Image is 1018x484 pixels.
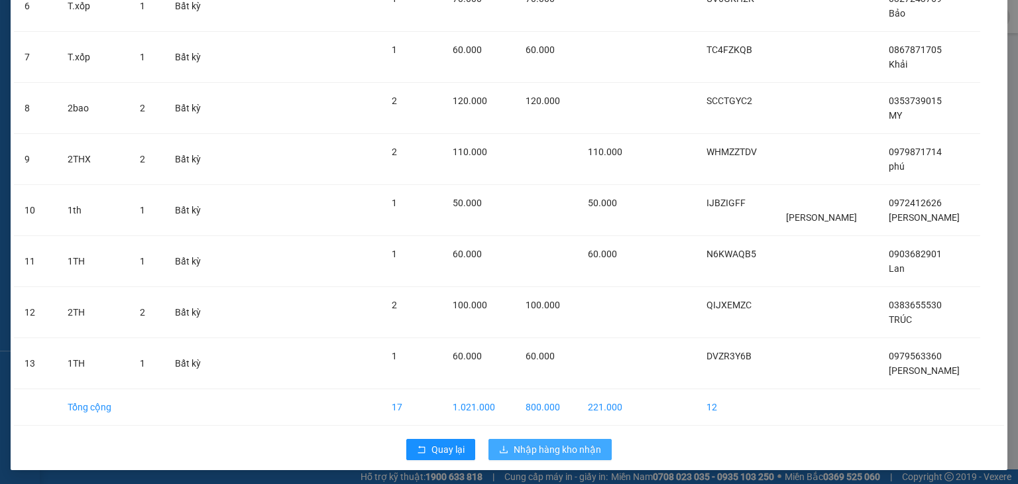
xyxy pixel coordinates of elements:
span: 0979563360 [889,351,942,361]
td: Bất kỳ [164,134,217,185]
span: [PERSON_NAME] [889,365,960,376]
span: SCCTGYC2 [707,95,752,106]
span: Khải [889,59,907,70]
td: Bất kỳ [164,83,217,134]
span: TRÚC [889,314,912,325]
td: T.xốp [57,32,129,83]
span: [PERSON_NAME] [889,212,960,223]
span: 100.000 [453,300,487,310]
span: 2 [392,147,397,157]
span: phú [889,161,905,172]
td: 9 [14,134,57,185]
td: 13 [14,338,57,389]
span: 0903682901 [889,249,942,259]
span: WHMZZTDV [707,147,757,157]
span: 60.000 [526,44,555,55]
span: 1 [140,358,145,369]
span: 0383655530 [889,300,942,310]
span: 2 [392,300,397,310]
button: downloadNhập hàng kho nhận [488,439,612,460]
span: [PERSON_NAME] [786,212,857,223]
span: 50.000 [588,198,617,208]
td: 8 [14,83,57,134]
td: Bất kỳ [164,185,217,236]
span: 1 [140,52,145,62]
span: 2 [140,103,145,113]
span: 0353739015 [889,95,942,106]
span: 1 [140,1,145,11]
span: 1 [392,44,397,55]
span: 60.000 [453,351,482,361]
span: 0972412626 [889,198,942,208]
span: DVZR3Y6B [707,351,752,361]
span: 60.000 [526,351,555,361]
td: 7 [14,32,57,83]
td: 1.021.000 [442,389,515,426]
td: 800.000 [515,389,577,426]
td: 17 [381,389,442,426]
span: 0979871714 [889,147,942,157]
td: 2TH [57,287,129,338]
td: Bất kỳ [164,236,217,287]
span: Lan [889,263,905,274]
span: TC4FZKQB [707,44,752,55]
span: 1 [392,198,397,208]
button: rollbackQuay lại [406,439,475,460]
span: 100.000 [526,300,560,310]
td: 12 [696,389,775,426]
span: 120.000 [526,95,560,106]
span: 110.000 [588,147,622,157]
span: rollback [417,445,426,455]
span: Quay lại [431,442,465,457]
td: 221.000 [577,389,639,426]
span: 2 [392,95,397,106]
span: MY [889,110,902,121]
span: QIJXEMZC [707,300,752,310]
span: 2 [140,307,145,318]
span: 50.000 [453,198,482,208]
td: 1TH [57,236,129,287]
td: Tổng cộng [57,389,129,426]
td: 1th [57,185,129,236]
span: 0867871705 [889,44,942,55]
td: 10 [14,185,57,236]
span: 120.000 [453,95,487,106]
span: 110.000 [453,147,487,157]
span: 60.000 [453,249,482,259]
span: 60.000 [588,249,617,259]
td: 11 [14,236,57,287]
span: 1 [392,351,397,361]
span: Bảo [889,8,905,19]
span: 2 [140,154,145,164]
span: N6KWAQB5 [707,249,756,259]
span: download [499,445,508,455]
td: Bất kỳ [164,287,217,338]
span: 1 [392,249,397,259]
span: 1 [140,256,145,267]
td: 2THX [57,134,129,185]
span: 1 [140,205,145,215]
td: Bất kỳ [164,338,217,389]
td: 2bao [57,83,129,134]
td: 1TH [57,338,129,389]
span: Nhập hàng kho nhận [514,442,601,457]
td: Bất kỳ [164,32,217,83]
span: IJBZIGFF [707,198,746,208]
td: 12 [14,287,57,338]
span: 60.000 [453,44,482,55]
